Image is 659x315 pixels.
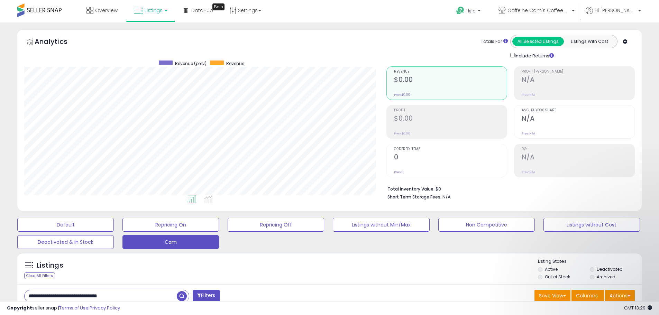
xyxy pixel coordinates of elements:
button: Deactivated & In Stock [17,235,114,249]
span: Revenue [394,70,507,74]
div: Clear All Filters [24,272,55,279]
h5: Analytics [35,37,81,48]
h2: $0.00 [394,76,507,85]
span: Listings [145,7,163,14]
button: Listings With Cost [564,37,615,46]
i: Get Help [456,6,465,15]
a: Help [451,1,487,22]
a: Terms of Use [59,305,89,311]
span: ROI [522,147,634,151]
span: Revenue (prev) [175,61,207,66]
small: Prev: $0.00 [394,93,410,97]
a: Hi [PERSON_NAME] [586,7,641,22]
strong: Copyright [7,305,32,311]
div: Tooltip anchor [212,3,225,10]
button: Listings without Cost [543,218,640,232]
small: Prev: N/A [522,131,535,136]
button: Filters [193,290,220,302]
h2: $0.00 [394,114,507,124]
span: Ordered Items [394,147,507,151]
a: Privacy Policy [90,305,120,311]
span: N/A [442,194,451,200]
button: Repricing Off [228,218,324,232]
h2: N/A [522,114,634,124]
button: Non Competitive [438,218,535,232]
h5: Listings [37,261,63,270]
button: Repricing On [122,218,219,232]
small: Prev: N/A [522,170,535,174]
span: Avg. Buybox Share [522,109,634,112]
small: Prev: 0 [394,170,404,174]
li: $0 [387,184,630,193]
button: Listings without Min/Max [333,218,429,232]
b: Short Term Storage Fees: [387,194,441,200]
span: Hi [PERSON_NAME] [595,7,636,14]
b: Total Inventory Value: [387,186,434,192]
div: Totals For [481,38,508,45]
h2: N/A [522,153,634,163]
p: Listing States: [538,258,642,265]
span: Profit [PERSON_NAME] [522,70,634,74]
span: Revenue [226,61,244,66]
span: Caffeine Cam's Coffee & Candy Company Inc. [507,7,570,14]
button: All Selected Listings [512,37,564,46]
span: Profit [394,109,507,112]
div: Include Returns [505,52,562,59]
span: Overview [95,7,118,14]
h2: N/A [522,76,634,85]
span: Help [466,8,476,14]
button: Default [17,218,114,232]
span: DataHub [191,7,213,14]
small: Prev: $0.00 [394,131,410,136]
button: Cam [122,235,219,249]
div: seller snap | | [7,305,120,312]
small: Prev: N/A [522,93,535,97]
h2: 0 [394,153,507,163]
